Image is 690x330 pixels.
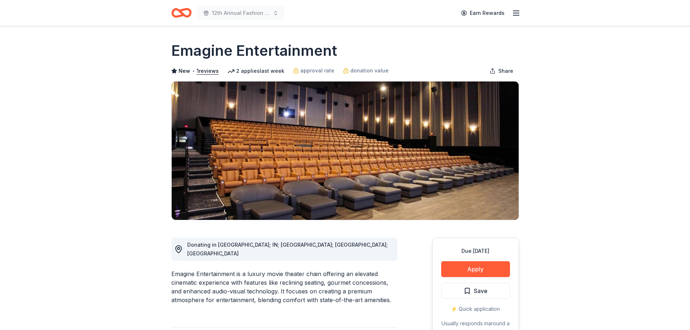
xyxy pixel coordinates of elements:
[484,64,519,78] button: Share
[343,66,389,75] a: donation value
[171,4,192,21] a: Home
[212,9,270,17] span: 12th Annual Fashion Show
[197,67,219,75] button: 1reviews
[227,67,284,75] div: 2 applies last week
[350,66,389,75] span: donation value
[187,242,388,256] span: Donating in [GEOGRAPHIC_DATA]; IN; [GEOGRAPHIC_DATA]; [GEOGRAPHIC_DATA]; [GEOGRAPHIC_DATA]
[441,283,510,299] button: Save
[474,286,488,296] span: Save
[498,67,513,75] span: Share
[293,66,334,75] a: approval rate
[171,270,397,304] div: Emagine Entertainment is a luxury movie theater chain offering an elevated cinematic experience w...
[179,67,190,75] span: New
[172,82,519,220] img: Image for Emagine Entertainment
[192,68,195,74] span: •
[171,41,337,61] h1: Emagine Entertainment
[441,305,510,313] div: ⚡️ Quick application
[457,7,509,20] a: Earn Rewards
[441,247,510,255] div: Due [DATE]
[441,261,510,277] button: Apply
[197,6,284,20] button: 12th Annual Fashion Show
[300,66,334,75] span: approval rate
